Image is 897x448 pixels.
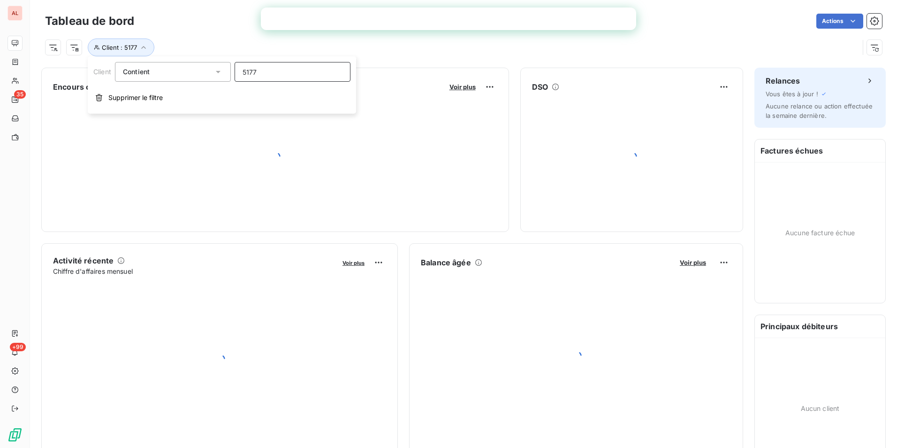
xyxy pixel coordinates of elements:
button: Supprimer le filtre [88,87,356,108]
span: 35 [14,90,26,99]
span: Aucun client [801,403,840,413]
span: Contient [123,68,150,76]
h6: Relances [766,75,800,86]
input: placeholder [235,62,350,82]
span: Aucune relance ou action effectuée la semaine dernière. [766,102,873,119]
span: Voir plus [449,83,476,91]
span: Chiffre d'affaires mensuel [53,266,336,276]
div: AL [8,6,23,21]
h6: Principaux débiteurs [755,315,885,338]
span: +99 [10,343,26,351]
button: Client : 5177 [88,39,154,56]
span: Client [93,68,111,76]
img: Logo LeanPay [8,427,23,442]
span: Voir plus [342,260,365,266]
h6: Activité récente [53,255,114,266]
h3: Tableau de bord [45,13,134,30]
h6: Factures échues [755,139,885,162]
h6: Encours client [53,81,106,93]
h6: Balance âgée [421,257,471,268]
span: Supprimer le filtre [108,93,163,102]
iframe: Intercom live chat [865,416,888,439]
span: Aucune facture échue [785,228,855,238]
button: Voir plus [677,258,709,267]
span: Voir plus [680,259,706,266]
iframe: Intercom live chat bannière [261,8,636,30]
span: Client : 5177 [102,44,137,51]
span: Vous êtes à jour ! [766,90,818,98]
button: Voir plus [447,83,479,91]
h6: DSO [532,81,548,93]
button: Actions [816,14,863,29]
button: Voir plus [340,258,367,267]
